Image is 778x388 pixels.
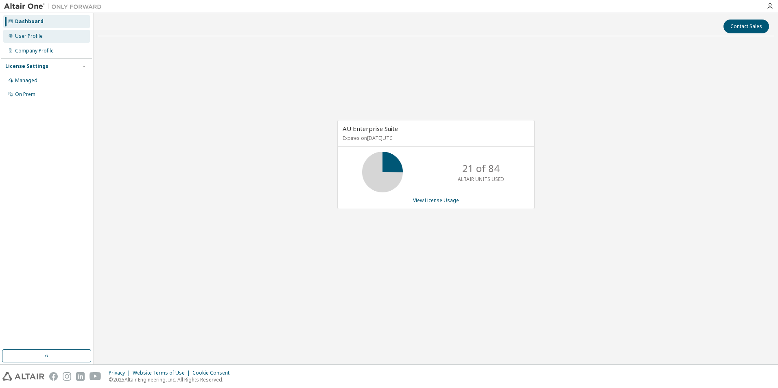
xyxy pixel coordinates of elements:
p: Expires on [DATE] UTC [343,135,527,142]
img: instagram.svg [63,372,71,381]
span: AU Enterprise Suite [343,124,398,133]
div: Website Terms of Use [133,370,192,376]
div: Dashboard [15,18,44,25]
img: linkedin.svg [76,372,85,381]
img: youtube.svg [90,372,101,381]
img: altair_logo.svg [2,372,44,381]
img: Altair One [4,2,106,11]
div: Company Profile [15,48,54,54]
div: Privacy [109,370,133,376]
div: User Profile [15,33,43,39]
div: Managed [15,77,37,84]
p: © 2025 Altair Engineering, Inc. All Rights Reserved. [109,376,234,383]
button: Contact Sales [723,20,769,33]
div: On Prem [15,91,35,98]
img: facebook.svg [49,372,58,381]
div: Cookie Consent [192,370,234,376]
div: License Settings [5,63,48,70]
a: View License Usage [413,197,459,204]
p: ALTAIR UNITS USED [458,176,504,183]
p: 21 of 84 [462,161,500,175]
